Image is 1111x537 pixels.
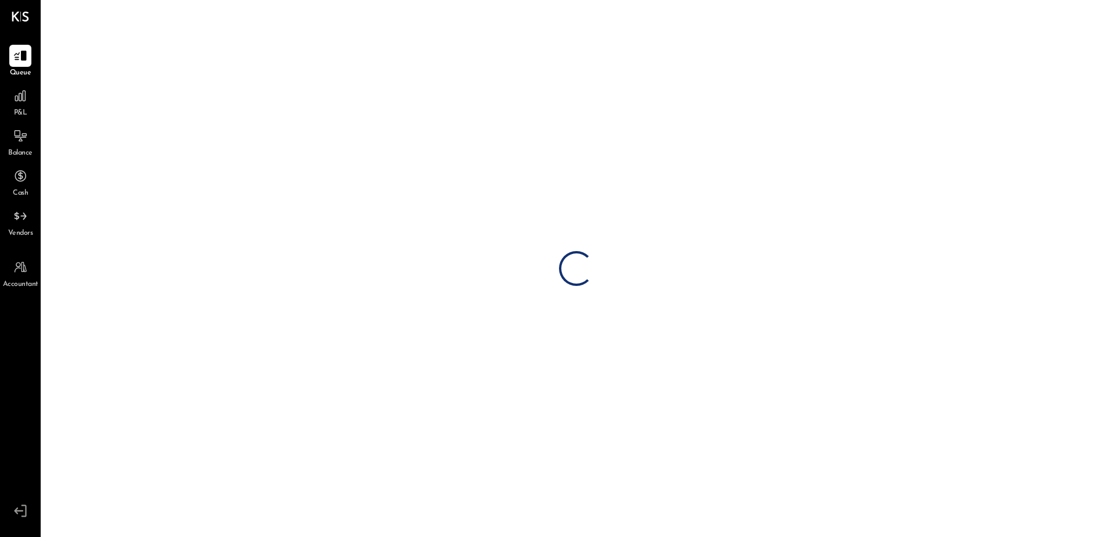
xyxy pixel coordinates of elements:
a: Accountant [1,256,40,290]
a: Queue [1,45,40,78]
span: P&L [14,108,27,119]
span: Balance [8,148,33,159]
span: Queue [10,68,31,78]
a: Cash [1,165,40,199]
span: Accountant [3,280,38,290]
span: Cash [13,188,28,199]
a: Vendors [1,205,40,239]
a: P&L [1,85,40,119]
a: Balance [1,125,40,159]
span: Vendors [8,228,33,239]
